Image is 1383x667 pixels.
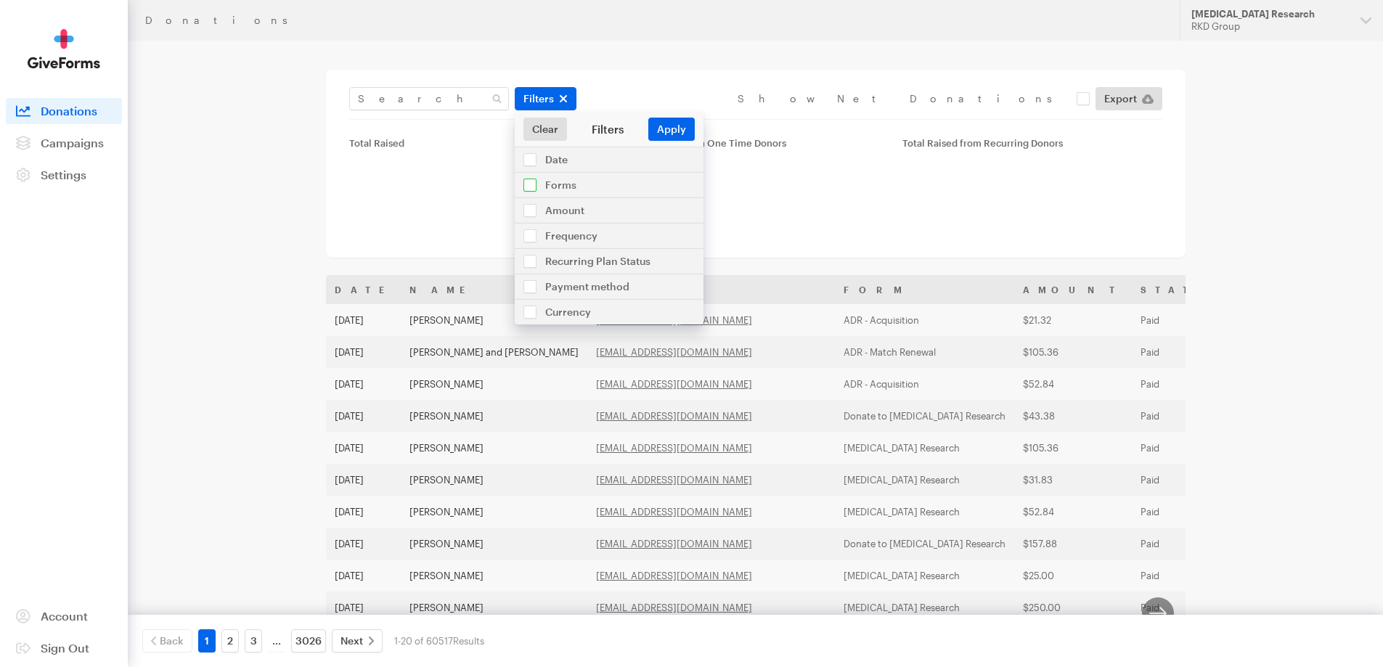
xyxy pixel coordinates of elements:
[1014,400,1132,432] td: $43.38
[245,629,262,652] a: 3
[596,410,752,422] a: [EMAIL_ADDRESS][DOMAIN_NAME]
[835,336,1014,368] td: ADR - Match Renewal
[453,635,484,647] span: Results
[401,528,587,560] td: [PERSON_NAME]
[1014,496,1132,528] td: $52.84
[902,137,1162,149] div: Total Raised from Recurring Donors
[1132,464,1239,496] td: Paid
[401,464,587,496] td: [PERSON_NAME]
[41,168,86,181] span: Settings
[596,602,752,613] a: [EMAIL_ADDRESS][DOMAIN_NAME]
[6,162,122,188] a: Settings
[41,104,97,118] span: Donations
[1132,304,1239,336] td: Paid
[349,87,509,110] input: Search Name & Email
[401,336,587,368] td: [PERSON_NAME] and [PERSON_NAME]
[41,641,89,655] span: Sign Out
[515,87,576,110] button: Filters
[648,118,695,141] button: Apply
[1191,20,1349,33] div: RKD Group
[6,98,122,124] a: Donations
[326,592,401,623] td: [DATE]
[835,496,1014,528] td: [MEDICAL_DATA] Research
[1014,336,1132,368] td: $105.36
[587,275,835,304] th: Email
[1132,496,1239,528] td: Paid
[326,275,401,304] th: Date
[596,378,752,390] a: [EMAIL_ADDRESS][DOMAIN_NAME]
[401,304,587,336] td: [PERSON_NAME]
[340,632,363,650] span: Next
[523,118,567,141] a: Clear
[6,603,122,629] a: Account
[596,570,752,581] a: [EMAIL_ADDRESS][DOMAIN_NAME]
[1132,400,1239,432] td: Paid
[401,496,587,528] td: [PERSON_NAME]
[326,304,401,336] td: [DATE]
[835,400,1014,432] td: Donate to [MEDICAL_DATA] Research
[6,635,122,661] a: Sign Out
[28,29,100,69] img: GiveForms
[349,137,608,149] div: Total Raised
[1014,275,1132,304] th: Amount
[326,560,401,592] td: [DATE]
[1132,275,1239,304] th: Status
[326,400,401,432] td: [DATE]
[1014,464,1132,496] td: $31.83
[1132,528,1239,560] td: Paid
[326,528,401,560] td: [DATE]
[1014,592,1132,623] td: $250.00
[1104,90,1137,107] span: Export
[596,442,752,454] a: [EMAIL_ADDRESS][DOMAIN_NAME]
[326,432,401,464] td: [DATE]
[221,629,239,652] a: 2
[401,400,587,432] td: [PERSON_NAME]
[41,609,88,623] span: Account
[401,368,587,400] td: [PERSON_NAME]
[394,629,484,652] div: 1-20 of 60517
[401,560,587,592] td: [PERSON_NAME]
[401,432,587,464] td: [PERSON_NAME]
[326,336,401,368] td: [DATE]
[835,464,1014,496] td: [MEDICAL_DATA] Research
[326,496,401,528] td: [DATE]
[835,275,1014,304] th: Form
[835,304,1014,336] td: ADR - Acquisition
[1014,432,1132,464] td: $105.36
[1191,8,1349,20] div: [MEDICAL_DATA] Research
[567,122,648,136] div: Filters
[1132,432,1239,464] td: Paid
[596,506,752,517] a: [EMAIL_ADDRESS][DOMAIN_NAME]
[326,464,401,496] td: [DATE]
[835,528,1014,560] td: Donate to [MEDICAL_DATA] Research
[596,474,752,486] a: [EMAIL_ADDRESS][DOMAIN_NAME]
[1132,592,1239,623] td: Paid
[1014,528,1132,560] td: $157.88
[326,368,401,400] td: [DATE]
[1096,87,1162,110] a: Export
[1014,368,1132,400] td: $52.84
[596,538,752,549] a: [EMAIL_ADDRESS][DOMAIN_NAME]
[1014,304,1132,336] td: $21.32
[596,346,752,358] a: [EMAIL_ADDRESS][DOMAIN_NAME]
[401,592,587,623] td: [PERSON_NAME]
[1132,560,1239,592] td: Paid
[1014,560,1132,592] td: $25.00
[835,432,1014,464] td: [MEDICAL_DATA] Research
[835,368,1014,400] td: ADR - Acquisition
[6,130,122,156] a: Campaigns
[835,560,1014,592] td: [MEDICAL_DATA] Research
[41,136,104,150] span: Campaigns
[1132,336,1239,368] td: Paid
[401,275,587,304] th: Name
[523,90,554,107] span: Filters
[332,629,383,652] a: Next
[291,629,326,652] a: 3026
[835,592,1014,623] td: [MEDICAL_DATA] Research
[1132,368,1239,400] td: Paid
[626,137,885,149] div: Total Raised from One Time Donors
